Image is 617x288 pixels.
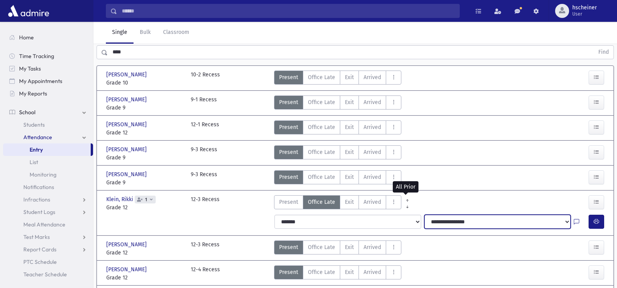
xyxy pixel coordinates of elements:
span: Exit [345,123,354,131]
span: Grade 10 [106,79,183,87]
a: Student Logs [3,206,93,218]
div: AttTypes [274,195,401,212]
a: My Appointments [3,75,93,87]
span: Office Late [308,98,335,106]
span: Grade 12 [106,203,183,212]
a: Monitoring [3,168,93,181]
span: [PERSON_NAME] [106,120,148,129]
span: Present [279,268,298,276]
span: Present [279,198,298,206]
div: AttTypes [274,170,401,187]
span: Present [279,98,298,106]
span: Present [279,148,298,156]
span: Home [19,34,34,41]
div: 9-1 Recess [191,95,217,112]
span: List [30,159,38,166]
span: Grade 12 [106,249,183,257]
span: Test Marks [23,233,50,240]
span: Entry [30,146,43,153]
a: Test Marks [3,231,93,243]
span: Arrived [364,98,381,106]
span: School [19,109,35,116]
div: 12-1 Recess [191,120,219,137]
span: Arrived [364,173,381,181]
a: My Tasks [3,62,93,75]
a: School [3,106,93,118]
span: Grade 12 [106,129,183,137]
span: Infractions [23,196,50,203]
span: [PERSON_NAME] [106,145,148,154]
span: Teacher Schedule [23,271,67,278]
span: Arrived [364,268,381,276]
div: 12-3 Recess [191,195,220,212]
a: Report Cards [3,243,93,256]
span: User [572,11,597,17]
span: Grade 9 [106,104,183,112]
button: Find [594,46,613,59]
span: [PERSON_NAME] [106,240,148,249]
span: Office Late [308,173,335,181]
a: Students [3,118,93,131]
span: Office Late [308,148,335,156]
div: AttTypes [274,95,401,112]
a: Entry [3,143,91,156]
span: Arrived [364,243,381,251]
span: Students [23,121,45,128]
span: Office Late [308,243,335,251]
span: Exit [345,148,354,156]
div: AttTypes [274,145,401,162]
span: Office Late [308,268,335,276]
span: Grade 9 [106,154,183,162]
span: Monitoring [30,171,56,178]
a: Infractions [3,193,93,206]
span: Present [279,243,298,251]
span: Office Late [308,123,335,131]
span: hscheiner [572,5,597,11]
span: Office Late [308,73,335,81]
a: Notifications [3,181,93,193]
a: List [3,156,93,168]
span: Klein, Rikki [106,195,135,203]
span: Exit [345,198,354,206]
span: Arrived [364,73,381,81]
a: Bulk [134,22,157,44]
a: Teacher Schedule [3,268,93,281]
span: Notifications [23,184,54,191]
span: [PERSON_NAME] [106,71,148,79]
span: Exit [345,73,354,81]
input: Search [117,4,459,18]
span: Exit [345,98,354,106]
div: 12-3 Recess [191,240,220,257]
span: Arrived [364,198,381,206]
span: Exit [345,268,354,276]
img: AdmirePro [6,3,51,19]
div: 9-3 Recess [191,145,217,162]
span: Grade 12 [106,274,183,282]
span: Arrived [364,123,381,131]
span: 1 [144,197,149,202]
span: Office Late [308,198,335,206]
div: All Prior [393,181,418,193]
div: AttTypes [274,265,401,282]
span: Student Logs [23,208,55,216]
span: Present [279,123,298,131]
span: Report Cards [23,246,56,253]
span: Exit [345,243,354,251]
div: 9-3 Recess [191,170,217,187]
a: PTC Schedule [3,256,93,268]
div: AttTypes [274,120,401,137]
span: Present [279,73,298,81]
span: Present [279,173,298,181]
a: Meal Attendance [3,218,93,231]
span: [PERSON_NAME] [106,95,148,104]
span: PTC Schedule [23,258,57,265]
span: Exit [345,173,354,181]
span: Grade 9 [106,178,183,187]
a: Home [3,31,93,44]
div: AttTypes [274,71,401,87]
a: Classroom [157,22,195,44]
a: Single [106,22,134,44]
span: Arrived [364,148,381,156]
div: AttTypes [274,240,401,257]
span: [PERSON_NAME] [106,265,148,274]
